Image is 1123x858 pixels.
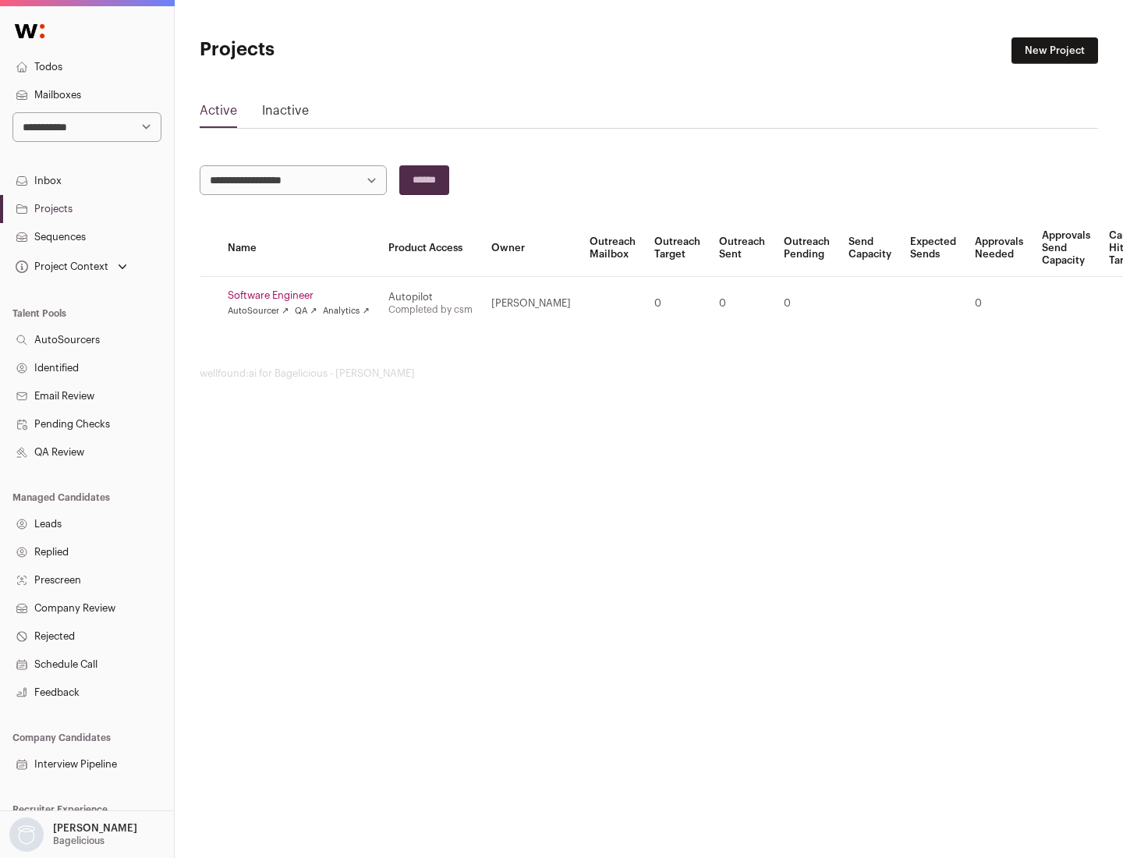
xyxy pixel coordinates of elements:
[1011,37,1098,64] a: New Project
[965,220,1033,277] th: Approvals Needed
[53,835,105,847] p: Bagelicious
[228,305,289,317] a: AutoSourcer ↗
[580,220,645,277] th: Outreach Mailbox
[6,817,140,852] button: Open dropdown
[1033,220,1100,277] th: Approvals Send Capacity
[482,220,580,277] th: Owner
[295,305,317,317] a: QA ↗
[9,817,44,852] img: nopic.png
[323,305,369,317] a: Analytics ↗
[388,291,473,303] div: Autopilot
[710,277,774,331] td: 0
[200,37,499,62] h1: Projects
[645,277,710,331] td: 0
[12,261,108,273] div: Project Context
[228,289,370,302] a: Software Engineer
[53,822,137,835] p: [PERSON_NAME]
[901,220,965,277] th: Expected Sends
[200,367,1098,380] footer: wellfound:ai for Bagelicious - [PERSON_NAME]
[200,101,237,126] a: Active
[218,220,379,277] th: Name
[774,220,839,277] th: Outreach Pending
[839,220,901,277] th: Send Capacity
[262,101,309,126] a: Inactive
[482,277,580,331] td: [PERSON_NAME]
[388,305,473,314] a: Completed by csm
[774,277,839,331] td: 0
[6,16,53,47] img: Wellfound
[710,220,774,277] th: Outreach Sent
[379,220,482,277] th: Product Access
[965,277,1033,331] td: 0
[645,220,710,277] th: Outreach Target
[12,256,130,278] button: Open dropdown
